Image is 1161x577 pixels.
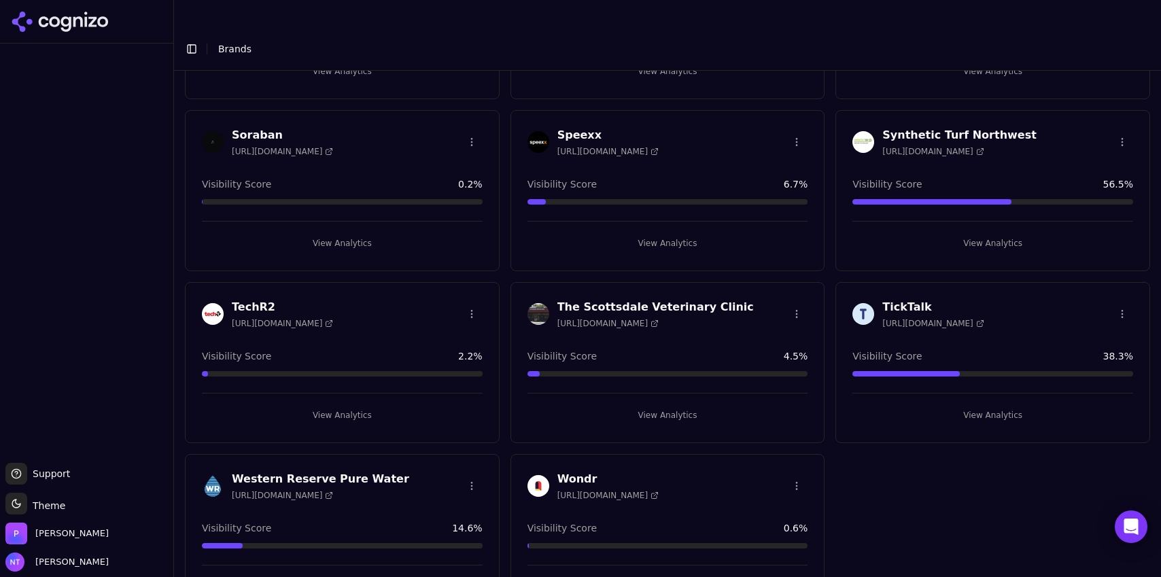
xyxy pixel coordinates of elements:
img: Wondr [527,475,549,497]
span: [URL][DOMAIN_NAME] [882,318,984,329]
button: View Analytics [852,232,1133,254]
img: Soraban [202,131,224,153]
h3: Western Reserve Pure Water [232,471,409,487]
nav: breadcrumb [218,42,252,56]
button: View Analytics [202,404,483,426]
button: View Analytics [852,60,1133,82]
img: Synthetic Turf Northwest [852,131,874,153]
button: View Analytics [527,232,808,254]
img: Perrill [5,523,27,544]
img: The Scottsdale Veterinary Clinic [527,303,549,325]
img: Western Reserve Pure Water [202,475,224,497]
h3: TechR2 [232,299,333,315]
span: Visibility Score [202,177,271,191]
button: View Analytics [852,404,1133,426]
button: Open organization switcher [5,523,109,544]
span: Visibility Score [202,521,271,535]
span: [PERSON_NAME] [30,556,109,568]
span: 2.2 % [458,349,483,363]
h3: Wondr [557,471,659,487]
span: 14.6 % [452,521,482,535]
span: Perrill [35,527,109,540]
span: [URL][DOMAIN_NAME] [232,146,333,157]
h3: Synthetic Turf Northwest [882,127,1037,143]
img: TechR2 [202,303,224,325]
span: 6.7 % [784,177,808,191]
span: [URL][DOMAIN_NAME] [882,146,984,157]
span: [URL][DOMAIN_NAME] [232,490,333,501]
span: 0.6 % [784,521,808,535]
span: Visibility Score [852,349,922,363]
span: Support [27,467,70,480]
div: Open Intercom Messenger [1115,510,1147,543]
span: Visibility Score [527,177,597,191]
span: Theme [27,500,65,511]
span: [URL][DOMAIN_NAME] [557,146,659,157]
span: 56.5 % [1103,177,1133,191]
span: Visibility Score [852,177,922,191]
span: 0.2 % [458,177,483,191]
h3: TickTalk [882,299,984,315]
span: 4.5 % [784,349,808,363]
span: Visibility Score [527,521,597,535]
h3: Soraban [232,127,333,143]
span: [URL][DOMAIN_NAME] [232,318,333,329]
span: Visibility Score [527,349,597,363]
span: [URL][DOMAIN_NAME] [557,490,659,501]
img: TickTalk [852,303,874,325]
button: View Analytics [202,232,483,254]
h3: Speexx [557,127,659,143]
span: 38.3 % [1103,349,1133,363]
button: View Analytics [202,60,483,82]
h3: The Scottsdale Veterinary Clinic [557,299,754,315]
span: Visibility Score [202,349,271,363]
span: Brands [218,43,252,54]
button: Open user button [5,553,109,572]
button: View Analytics [527,60,808,82]
button: View Analytics [527,404,808,426]
span: [URL][DOMAIN_NAME] [557,318,659,329]
img: Speexx [527,131,549,153]
img: Nate Tower [5,553,24,572]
